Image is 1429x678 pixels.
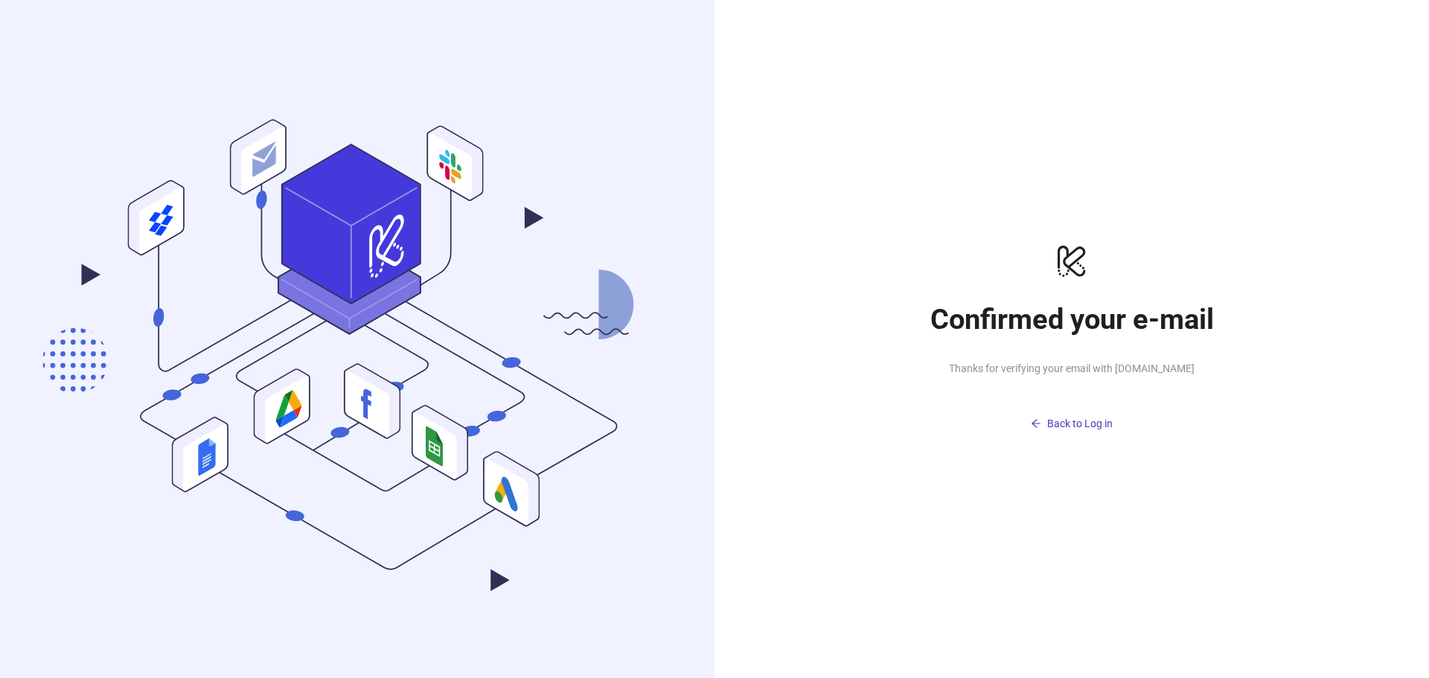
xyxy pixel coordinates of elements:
a: Back to Log in [923,388,1221,436]
span: arrow-left [1031,418,1041,429]
h1: Confirmed your e-mail [923,302,1221,336]
button: Back to Log in [923,412,1221,436]
span: Thanks for verifying your email with [DOMAIN_NAME] [923,360,1221,377]
span: Back to Log in [1047,418,1113,429]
